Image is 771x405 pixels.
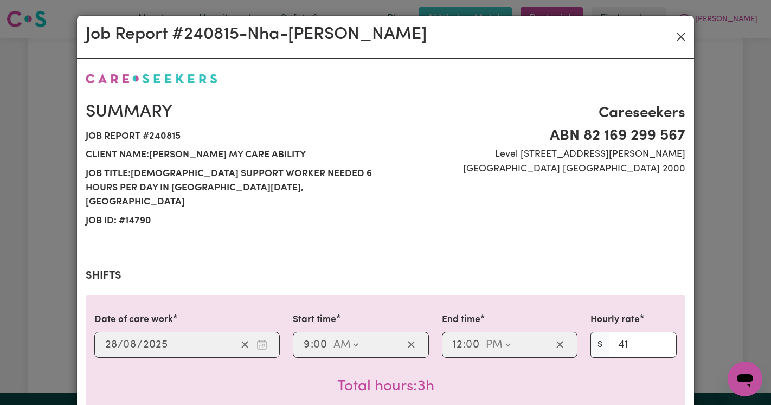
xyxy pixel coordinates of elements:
button: Clear date [236,337,253,353]
span: : [463,339,466,351]
span: $ [590,332,609,358]
span: / [137,339,143,351]
span: [GEOGRAPHIC_DATA] [GEOGRAPHIC_DATA] 2000 [392,162,685,176]
span: 0 [313,339,320,350]
input: -- [466,337,480,353]
label: End time [442,313,480,327]
button: Close [672,28,690,46]
span: 0 [123,339,130,350]
h2: Job Report # 240815 - Nha-[PERSON_NAME] [86,24,427,45]
span: Client name: [PERSON_NAME] My Care Ability [86,146,379,164]
input: -- [124,337,137,353]
img: Careseekers logo [86,74,217,83]
span: Careseekers [392,102,685,125]
span: Job ID: # 14790 [86,212,379,230]
h2: Shifts [86,269,685,282]
span: 0 [466,339,472,350]
span: / [118,339,123,351]
label: Date of care work [94,313,173,327]
button: Enter the date of care work [253,337,271,353]
h2: Summary [86,102,379,123]
span: Total hours worked: 3 hours [337,379,434,394]
span: Job report # 240815 [86,127,379,146]
label: Hourly rate [590,313,640,327]
input: ---- [143,337,168,353]
span: Level [STREET_ADDRESS][PERSON_NAME] [392,147,685,162]
input: -- [303,337,311,353]
span: Job title: [DEMOGRAPHIC_DATA] Support Worker Needed 6 Hours Per Day In [GEOGRAPHIC_DATA][DATE], [... [86,165,379,212]
span: : [311,339,313,351]
iframe: Button to launch messaging window [728,362,762,396]
input: -- [105,337,118,353]
span: ABN 82 169 299 567 [392,125,685,147]
label: Start time [293,313,336,327]
input: -- [452,337,463,353]
input: -- [314,337,328,353]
